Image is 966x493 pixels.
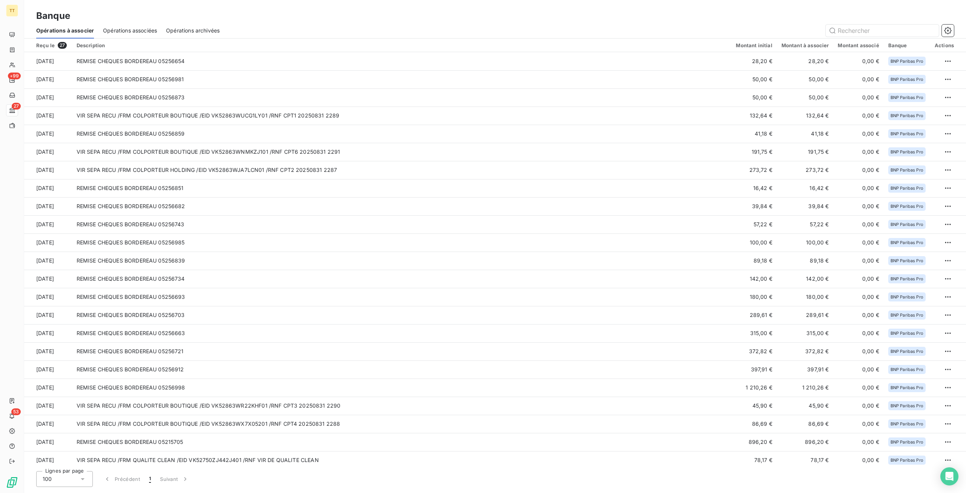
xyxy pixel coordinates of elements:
td: REMISE CHEQUES BORDEREAU 05256873 [72,88,732,107]
span: BNP Paribas Pro [891,367,923,372]
span: Opérations archivées [166,27,220,34]
td: 0,00 € [833,179,883,197]
button: Précédent [99,471,145,487]
span: BNP Paribas Pro [891,313,923,317]
div: Montant à associer [781,42,829,48]
td: 0,00 € [833,433,883,451]
td: REMISE CHEQUES BORDEREAU 05256859 [72,125,732,143]
td: 896,20 € [731,433,777,451]
td: 142,00 € [731,270,777,288]
td: 191,75 € [777,143,834,161]
td: [DATE] [24,52,72,70]
span: BNP Paribas Pro [891,403,923,408]
td: 0,00 € [833,306,883,324]
td: 132,64 € [731,107,777,125]
td: [DATE] [24,288,72,306]
span: 100 [43,475,52,483]
td: REMISE CHEQUES BORDEREAU 05256912 [72,360,732,379]
td: 1 210,26 € [777,379,834,397]
span: BNP Paribas Pro [891,222,923,227]
td: 289,61 € [731,306,777,324]
span: BNP Paribas Pro [891,204,923,209]
td: [DATE] [24,397,72,415]
td: 180,00 € [731,288,777,306]
td: 0,00 € [833,52,883,70]
td: 86,69 € [731,415,777,433]
td: 78,17 € [777,451,834,469]
td: 0,00 € [833,324,883,342]
td: 896,20 € [777,433,834,451]
td: REMISE CHEQUES BORDEREAU 05256682 [72,197,732,215]
div: TT [6,5,18,17]
span: BNP Paribas Pro [891,440,923,444]
td: 0,00 € [833,379,883,397]
td: [DATE] [24,324,72,342]
td: 397,91 € [777,360,834,379]
td: 100,00 € [731,233,777,252]
td: 191,75 € [731,143,777,161]
td: REMISE CHEQUES BORDEREAU 05256743 [72,215,732,233]
td: [DATE] [24,415,72,433]
td: 0,00 € [833,215,883,233]
td: 289,61 € [777,306,834,324]
td: [DATE] [24,451,72,469]
td: 16,42 € [777,179,834,197]
td: 0,00 € [833,360,883,379]
td: 0,00 € [833,143,883,161]
td: REMISE CHEQUES BORDEREAU 05256985 [72,233,732,252]
div: Banque [888,42,926,48]
span: BNP Paribas Pro [891,168,923,172]
span: BNP Paribas Pro [891,240,923,245]
td: [DATE] [24,233,72,252]
td: REMISE CHEQUES BORDEREAU 05256654 [72,52,732,70]
span: BNP Paribas Pro [891,186,923,190]
td: [DATE] [24,433,72,451]
td: VIR SEPA RECU /FRM COLPORTEUR BOUTIQUE /EID VK52863WUCG1LY01 /RNF CPT1 20250831 2289 [72,107,732,125]
span: 1 [149,475,151,483]
td: [DATE] [24,179,72,197]
span: BNP Paribas Pro [891,95,923,100]
td: REMISE CHEQUES BORDEREAU 05256839 [72,252,732,270]
td: 0,00 € [833,397,883,415]
td: 397,91 € [731,360,777,379]
td: 372,82 € [731,342,777,360]
td: 132,64 € [777,107,834,125]
td: VIR SEPA RECU /FRM COLPORTEUR BOUTIQUE /EID VK52863WX7X05201 /RNF CPT4 20250831 2288 [72,415,732,433]
td: REMISE CHEQUES BORDEREAU 05256734 [72,270,732,288]
td: 0,00 € [833,88,883,107]
span: BNP Paribas Pro [891,295,923,299]
span: BNP Paribas Pro [891,59,923,63]
td: VIR SEPA RECU /FRM COLPORTEUR BOUTIQUE /EID VK52863WNMKZJ101 /RNF CPT6 20250831 2291 [72,143,732,161]
td: 28,20 € [777,52,834,70]
div: Actions [935,42,954,48]
td: 50,00 € [777,88,834,107]
td: [DATE] [24,70,72,88]
td: 180,00 € [777,288,834,306]
td: [DATE] [24,107,72,125]
td: 41,18 € [731,125,777,143]
td: [DATE] [24,270,72,288]
td: 0,00 € [833,107,883,125]
span: BNP Paribas Pro [891,385,923,390]
td: [DATE] [24,143,72,161]
td: [DATE] [24,215,72,233]
td: [DATE] [24,161,72,179]
td: REMISE CHEQUES BORDEREAU 05256998 [72,379,732,397]
td: 100,00 € [777,233,834,252]
td: 50,00 € [731,70,777,88]
td: 372,82 € [777,342,834,360]
td: 1 210,26 € [731,379,777,397]
td: REMISE CHEQUES BORDEREAU 05256693 [72,288,732,306]
button: Suivant [155,471,194,487]
button: 1 [145,471,155,487]
span: BNP Paribas Pro [891,277,923,281]
td: 78,17 € [731,451,777,469]
td: [DATE] [24,125,72,143]
td: VIR SEPA RECU /FRM COLPORTEUR HOLDING /EID VK52863WJA7LCN01 /RNF CPT2 20250831 2287 [72,161,732,179]
span: 27 [12,103,21,110]
td: 50,00 € [731,88,777,107]
td: [DATE] [24,360,72,379]
td: 0,00 € [833,125,883,143]
div: Montant associé [838,42,879,48]
span: 27 [58,42,67,49]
